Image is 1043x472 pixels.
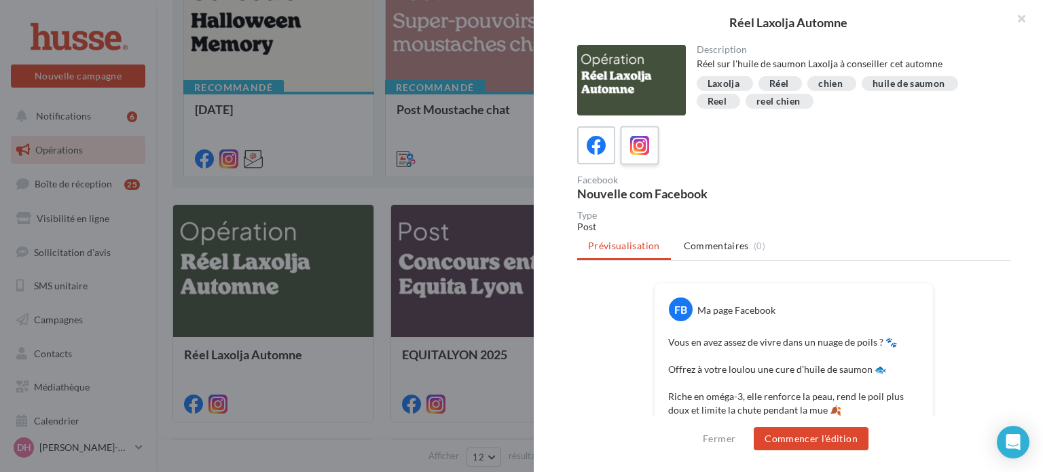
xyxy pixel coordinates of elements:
div: reel chien [756,96,801,107]
div: huile de saumon [873,79,945,89]
div: Réel [769,79,788,89]
div: Facebook [577,175,788,185]
div: Reel [708,96,727,107]
button: Commencer l'édition [754,427,868,450]
div: Ma page Facebook [697,304,775,317]
div: Post [577,220,1010,234]
div: chien [818,79,843,89]
button: Fermer [697,431,741,447]
div: Laxolja [708,79,739,89]
span: Commentaires [684,239,749,253]
span: (0) [754,240,765,251]
div: FB [669,297,693,321]
div: Type [577,211,1010,220]
div: Nouvelle com Facebook [577,187,788,200]
div: Open Intercom Messenger [997,426,1029,458]
div: Réel sur l'huile de saumon Laxolja à conseiller cet automne [697,57,1000,71]
div: Description [697,45,1000,54]
div: Réel Laxolja Automne [555,16,1021,29]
